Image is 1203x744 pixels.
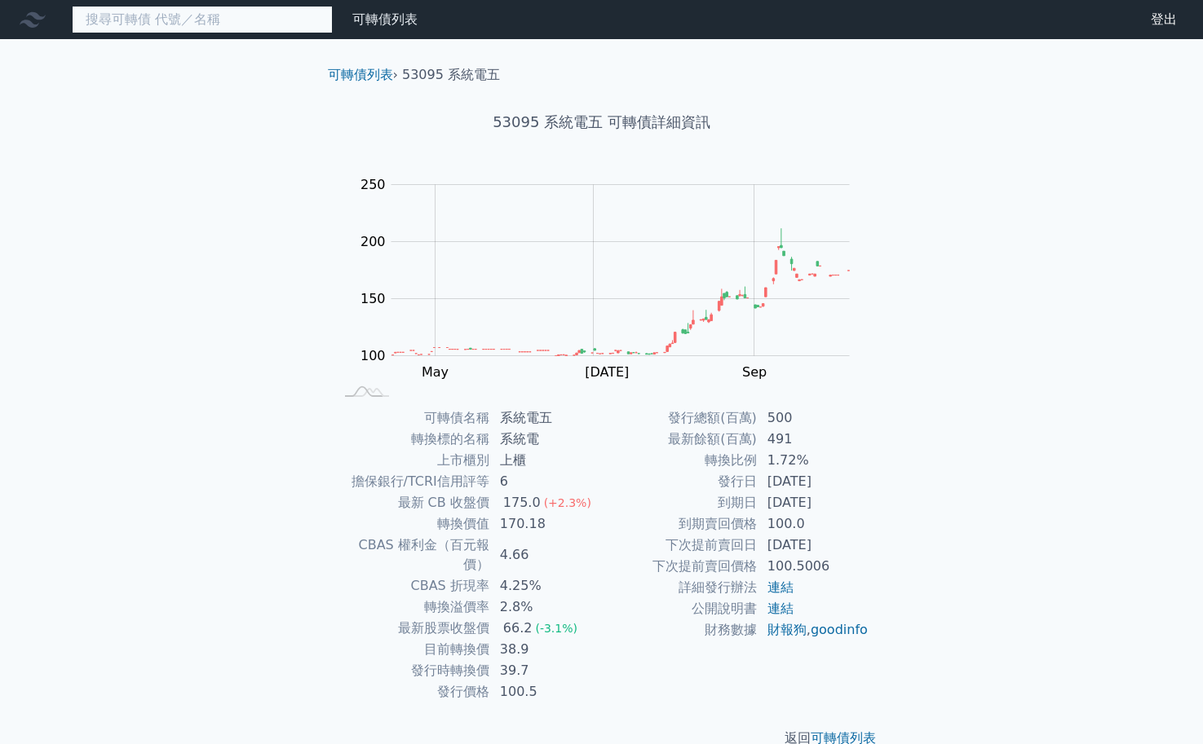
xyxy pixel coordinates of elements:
[602,556,758,577] td: 下次提前賣回價格
[602,492,758,513] td: 到期日
[490,535,602,575] td: 4.66
[334,450,490,471] td: 上市櫃別
[544,496,591,509] span: (+2.3%)
[758,471,869,492] td: [DATE]
[602,407,758,429] td: 發行總額(百萬)
[1138,7,1190,33] a: 登出
[490,407,602,429] td: 系統電五
[490,681,602,702] td: 100.5
[334,407,490,429] td: 可轉債名稱
[758,492,869,513] td: [DATE]
[758,619,869,641] td: ,
[315,111,889,134] h1: 53095 系統電五 可轉債詳細資訊
[602,577,758,598] td: 詳細發行辦法
[360,291,386,306] tspan: 150
[758,407,869,429] td: 500
[758,535,869,556] td: [DATE]
[334,429,490,450] td: 轉換標的名稱
[402,65,500,85] li: 53095 系統電五
[490,660,602,681] td: 39.7
[602,619,758,641] td: 財務數據
[758,513,869,535] td: 100.0
[334,618,490,639] td: 最新股票收盤價
[602,513,758,535] td: 到期賣回價格
[334,660,490,681] td: 發行時轉換價
[360,234,386,249] tspan: 200
[334,471,490,492] td: 擔保銀行/TCRI信用評等
[602,598,758,619] td: 公開說明書
[328,65,398,85] li: ›
[422,364,449,380] tspan: May
[500,619,536,638] div: 66.2
[758,450,869,471] td: 1.72%
[811,622,868,637] a: goodinfo
[602,471,758,492] td: 發行日
[360,348,386,363] tspan: 100
[334,575,490,597] td: CBAS 折現率
[767,622,807,637] a: 財報狗
[758,429,869,450] td: 491
[72,6,333,33] input: 搜尋可轉債 代號／名稱
[535,622,577,635] span: (-3.1%)
[490,513,602,535] td: 170.18
[758,556,869,577] td: 100.5006
[334,681,490,702] td: 發行價格
[742,364,767,380] tspan: Sep
[767,579,794,595] a: 連結
[334,597,490,618] td: 轉換溢價率
[334,513,490,535] td: 轉換價值
[490,575,602,597] td: 4.25%
[490,597,602,618] td: 2.8%
[352,11,418,27] a: 可轉債列表
[352,177,874,413] g: Chart
[490,429,602,450] td: 系統電
[334,639,490,660] td: 目前轉換價
[500,493,544,513] div: 175.0
[334,535,490,575] td: CBAS 權利金（百元報價）
[602,429,758,450] td: 最新餘額(百萬)
[602,535,758,556] td: 下次提前賣回日
[490,639,602,660] td: 38.9
[328,67,393,82] a: 可轉債列表
[334,492,490,513] td: 最新 CB 收盤價
[360,177,386,192] tspan: 250
[767,601,794,616] a: 連結
[585,364,629,380] tspan: [DATE]
[490,471,602,492] td: 6
[602,450,758,471] td: 轉換比例
[490,450,602,471] td: 上櫃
